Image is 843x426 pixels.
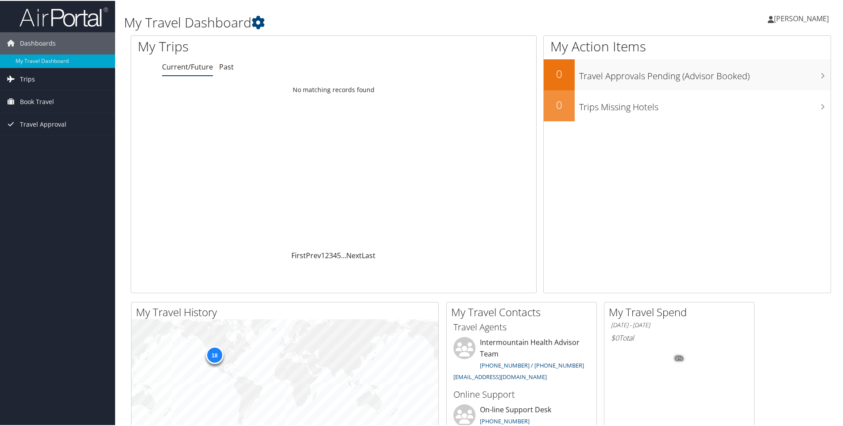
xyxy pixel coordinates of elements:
h3: Travel Agents [453,320,590,333]
h3: Trips Missing Hotels [579,96,831,112]
h3: Travel Approvals Pending (Advisor Booked) [579,65,831,81]
a: First [291,250,306,259]
li: Intermountain Health Advisor Team [449,336,594,383]
a: 1 [321,250,325,259]
div: 18 [205,345,223,363]
td: No matching records found [131,81,536,97]
span: Travel Approval [20,112,66,135]
h3: Online Support [453,387,590,400]
h1: My Travel Dashboard [124,12,600,31]
span: [PERSON_NAME] [774,13,829,23]
a: [PERSON_NAME] [768,4,838,31]
h2: 0 [544,66,575,81]
span: Dashboards [20,31,56,54]
a: Current/Future [162,61,213,71]
a: 0Travel Approvals Pending (Advisor Booked) [544,58,831,89]
span: … [341,250,346,259]
h2: My Travel Spend [609,304,754,319]
a: 0Trips Missing Hotels [544,89,831,120]
h2: My Travel History [136,304,438,319]
a: Next [346,250,362,259]
span: $0 [611,332,619,342]
h1: My Trips [138,36,361,55]
span: Trips [20,67,35,89]
a: 3 [329,250,333,259]
a: Last [362,250,375,259]
img: airportal-logo.png [19,6,108,27]
a: 4 [333,250,337,259]
h6: Total [611,332,747,342]
a: Past [219,61,234,71]
a: 5 [337,250,341,259]
tspan: 0% [676,355,683,360]
a: 2 [325,250,329,259]
h2: 0 [544,97,575,112]
h6: [DATE] - [DATE] [611,320,747,329]
span: Book Travel [20,90,54,112]
a: [PHONE_NUMBER] [480,416,530,424]
h2: My Travel Contacts [451,304,596,319]
a: [EMAIL_ADDRESS][DOMAIN_NAME] [453,372,547,380]
a: [PHONE_NUMBER] / [PHONE_NUMBER] [480,360,584,368]
h1: My Action Items [544,36,831,55]
a: Prev [306,250,321,259]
